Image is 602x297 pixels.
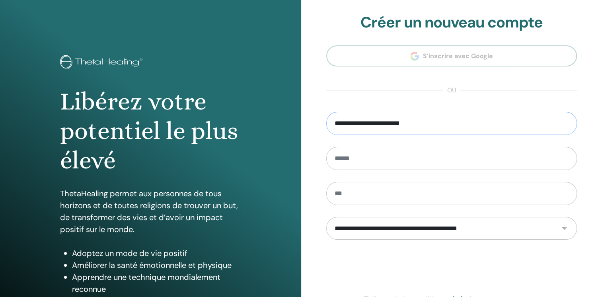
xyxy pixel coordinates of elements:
h2: Créer un nouveau compte [326,14,577,32]
span: ou [443,86,460,95]
li: Améliorer la santé émotionnelle et physique [72,259,241,271]
li: Adoptez un mode de vie positif [72,247,241,259]
iframe: reCAPTCHA [391,252,512,283]
li: Apprendre une technique mondialement reconnue [72,271,241,295]
h1: Libérez votre potentiel le plus élevé [60,87,241,176]
p: ThetaHealing permet aux personnes de tous horizons et de toutes religions de trouver un but, de t... [60,188,241,235]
